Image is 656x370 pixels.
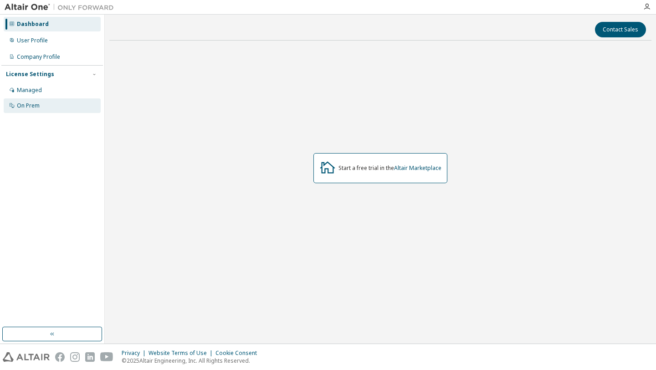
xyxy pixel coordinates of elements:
[595,22,646,37] button: Contact Sales
[100,352,113,362] img: youtube.svg
[17,102,40,109] div: On Prem
[5,3,118,12] img: Altair One
[122,357,262,365] p: © 2025 Altair Engineering, Inc. All Rights Reserved.
[85,352,95,362] img: linkedin.svg
[338,164,441,172] div: Start a free trial in the
[394,164,441,172] a: Altair Marketplace
[3,352,50,362] img: altair_logo.svg
[17,37,48,44] div: User Profile
[17,21,49,28] div: Dashboard
[70,352,80,362] img: instagram.svg
[149,349,215,357] div: Website Terms of Use
[6,71,54,78] div: License Settings
[122,349,149,357] div: Privacy
[17,53,60,61] div: Company Profile
[55,352,65,362] img: facebook.svg
[215,349,262,357] div: Cookie Consent
[17,87,42,94] div: Managed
